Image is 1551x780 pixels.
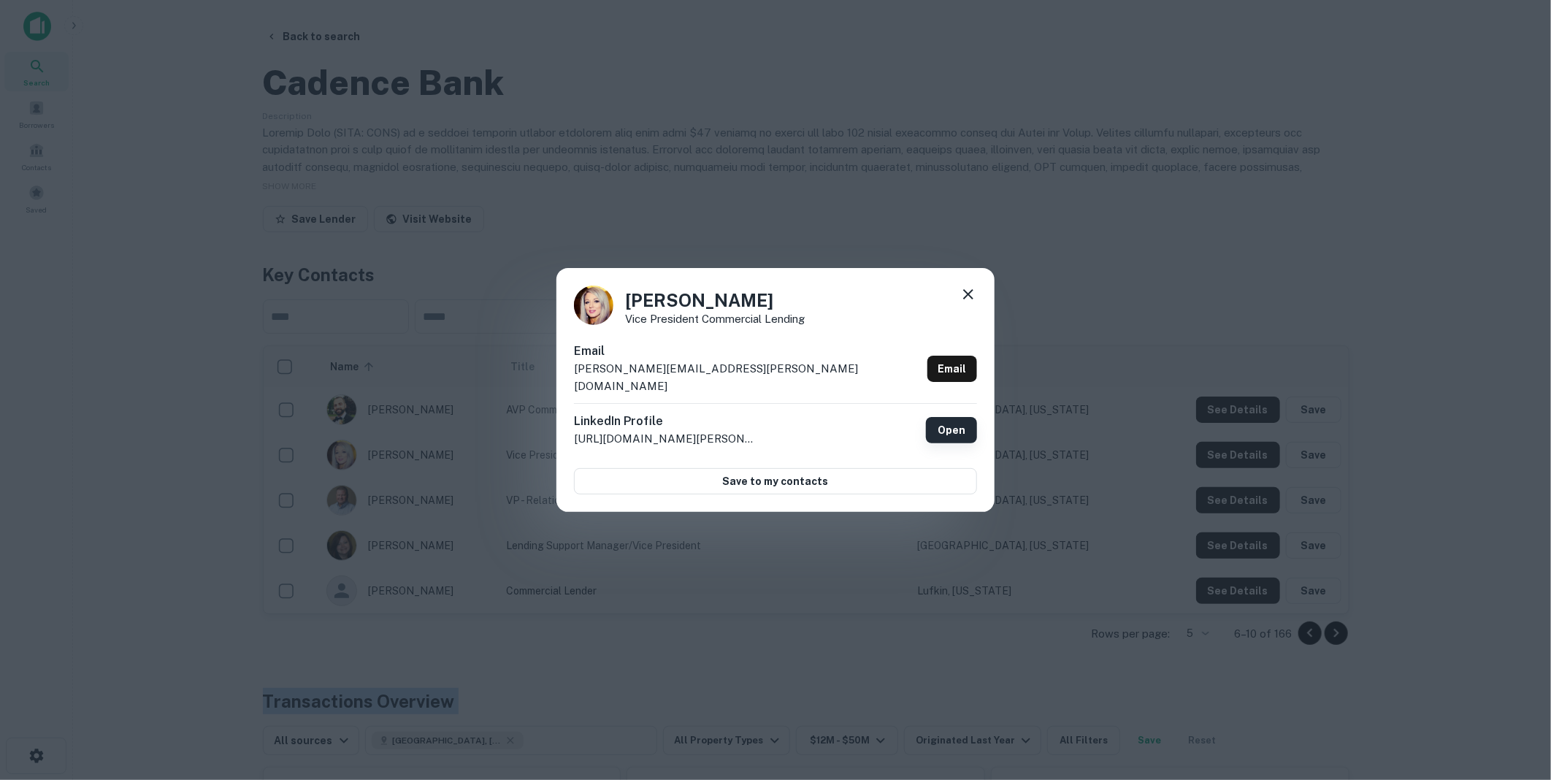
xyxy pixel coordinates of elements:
[625,287,805,313] h4: [PERSON_NAME]
[926,417,977,443] a: Open
[574,360,922,394] p: [PERSON_NAME][EMAIL_ADDRESS][PERSON_NAME][DOMAIN_NAME]
[1478,663,1551,733] iframe: Chat Widget
[574,286,613,325] img: 1575597184659
[574,343,922,360] h6: Email
[927,356,977,382] a: Email
[574,468,977,494] button: Save to my contacts
[625,313,805,324] p: Vice President Commercial Lending
[574,430,757,448] p: [URL][DOMAIN_NAME][PERSON_NAME]
[574,413,757,430] h6: LinkedIn Profile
